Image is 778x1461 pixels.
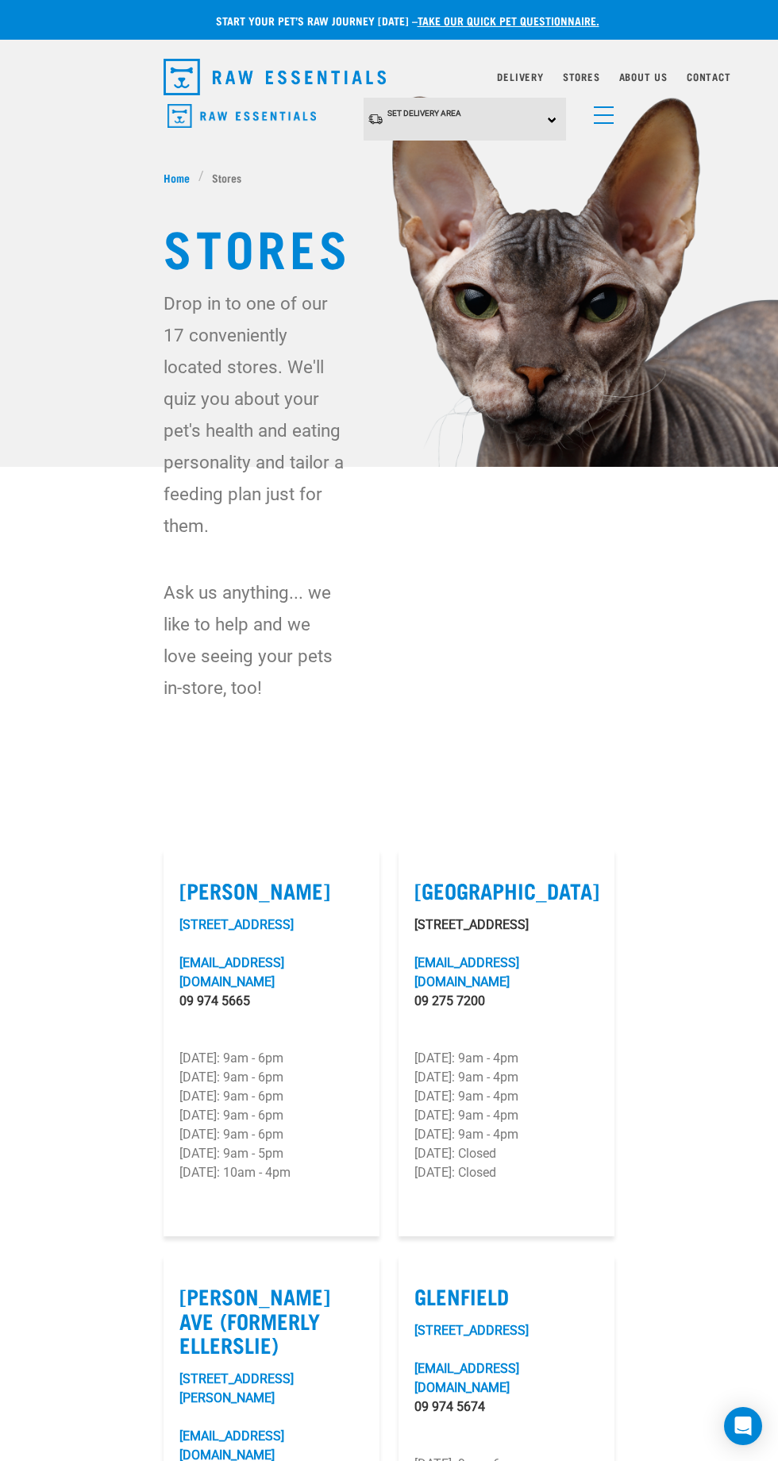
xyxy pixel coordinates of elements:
a: [EMAIL_ADDRESS][DOMAIN_NAME] [179,955,284,989]
nav: breadcrumbs [164,169,614,186]
p: [DATE]: Closed [414,1163,599,1182]
p: [DATE]: 9am - 4pm [414,1049,599,1068]
a: Contact [687,74,731,79]
a: menu [586,97,614,125]
a: [STREET_ADDRESS] [179,917,294,932]
p: [DATE]: 9am - 6pm [179,1125,364,1144]
a: Home [164,169,198,186]
p: [DATE]: 9am - 4pm [414,1106,599,1125]
label: [PERSON_NAME] Ave (Formerly Ellerslie) [179,1284,364,1357]
p: Drop in to one of our 17 conveniently located stores. We'll quiz you about your pet's health and ... [164,287,344,542]
p: [DATE]: 9am - 4pm [414,1068,599,1087]
p: [DATE]: 9am - 6pm [179,1087,364,1106]
p: [DATE]: 9am - 5pm [179,1144,364,1163]
a: [STREET_ADDRESS][PERSON_NAME] [179,1371,294,1405]
img: van-moving.png [368,113,383,125]
a: [STREET_ADDRESS] [414,1323,529,1338]
p: [DATE]: Closed [414,1144,599,1163]
p: [DATE]: 9am - 6pm [179,1049,364,1068]
a: About Us [619,74,668,79]
a: 09 974 5674 [414,1399,485,1414]
a: Stores [563,74,600,79]
p: Ask us anything... we like to help and we love seeing your pets in-store, too! [164,576,344,704]
span: Home [164,169,190,186]
p: [DATE]: 9am - 4pm [414,1125,599,1144]
p: [DATE]: 9am - 6pm [179,1106,364,1125]
p: [DATE]: 9am - 4pm [414,1087,599,1106]
a: Delivery [497,74,543,79]
label: Glenfield [414,1284,599,1309]
span: Set Delivery Area [387,109,461,118]
div: Open Intercom Messenger [724,1407,762,1445]
a: 09 974 5665 [179,993,250,1008]
p: [DATE]: 10am - 4pm [179,1163,364,1182]
h1: Stores [164,218,614,275]
img: Raw Essentials Logo [164,59,386,95]
a: take our quick pet questionnaire. [418,17,599,23]
a: [EMAIL_ADDRESS][DOMAIN_NAME] [414,955,519,989]
img: Raw Essentials Logo [168,104,316,129]
p: [STREET_ADDRESS] [414,916,599,935]
a: [EMAIL_ADDRESS][DOMAIN_NAME] [414,1361,519,1395]
p: [DATE]: 9am - 6pm [179,1068,364,1087]
label: [GEOGRAPHIC_DATA] [414,878,599,903]
a: 09 275 7200 [414,993,485,1008]
label: [PERSON_NAME] [179,878,364,903]
nav: dropdown navigation [151,52,627,102]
